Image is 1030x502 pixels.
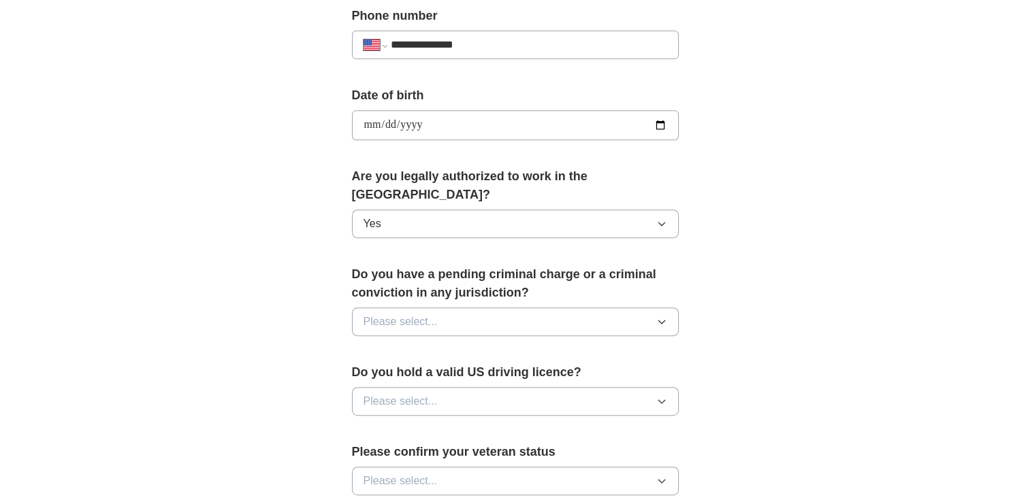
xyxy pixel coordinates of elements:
[364,216,381,232] span: Yes
[364,393,438,409] span: Please select...
[352,265,679,302] label: Do you have a pending criminal charge or a criminal conviction in any jurisdiction?
[352,307,679,336] button: Please select...
[352,363,679,382] label: Do you hold a valid US driving licence?
[352,86,679,105] label: Date of birth
[352,443,679,461] label: Please confirm your veteran status
[352,467,679,495] button: Please select...
[352,167,679,204] label: Are you legally authorized to work in the [GEOGRAPHIC_DATA]?
[364,314,438,330] span: Please select...
[352,7,679,25] label: Phone number
[352,387,679,416] button: Please select...
[352,210,679,238] button: Yes
[364,473,438,489] span: Please select...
